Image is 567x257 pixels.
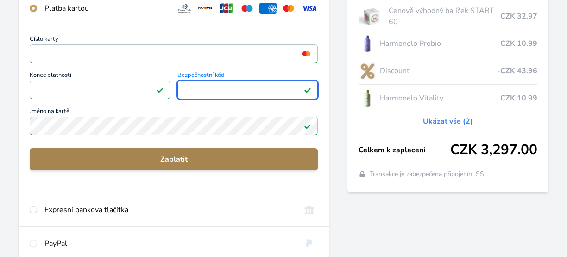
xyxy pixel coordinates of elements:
[450,142,537,158] span: CZK 3,297.00
[30,108,318,117] span: Jméno na kartě
[30,117,318,135] input: Jméno na kartěPlatné pole
[380,38,500,49] span: Harmonelo Probio
[44,3,169,14] div: Platba kartou
[259,3,277,14] img: amex.svg
[304,122,311,130] img: Platné pole
[389,5,500,27] span: Cenově výhodný balíček START 60
[34,83,166,96] iframe: Iframe pro datum vypršení platnosti
[500,38,537,49] span: CZK 10.99
[177,72,318,81] span: Bezpečnostní kód
[301,3,318,14] img: visa.svg
[156,86,164,94] img: Platné pole
[500,93,537,104] span: CZK 10.99
[34,47,314,60] iframe: Iframe pro číslo karty
[176,3,193,14] img: diners.svg
[280,3,297,14] img: mc.svg
[370,169,488,179] span: Transakce je zabezpečena připojením SSL
[500,11,537,22] span: CZK 32.97
[300,50,313,58] img: mc
[359,5,385,28] img: start.jpg
[359,87,376,110] img: CLEAN_VITALITY_se_stinem_x-lo.jpg
[30,36,318,44] span: Číslo karty
[44,204,293,215] div: Expresní banková tlačítka
[423,116,473,127] a: Ukázat vše (2)
[301,238,318,249] img: paypal.svg
[239,3,256,14] img: maestro.svg
[359,59,376,82] img: discount-lo.png
[197,3,214,14] img: discover.svg
[30,72,170,81] span: Konec platnosti
[497,65,537,76] span: -CZK 43.96
[380,65,497,76] span: Discount
[380,93,500,104] span: Harmonelo Vitality
[30,148,318,170] button: Zaplatit
[359,144,450,156] span: Celkem k zaplacení
[182,83,314,96] iframe: Iframe pro bezpečnostní kód
[301,204,318,215] img: onlineBanking_CZ.svg
[218,3,235,14] img: jcb.svg
[37,154,310,165] span: Zaplatit
[359,32,376,55] img: CLEAN_PROBIO_se_stinem_x-lo.jpg
[44,238,293,249] div: PayPal
[304,86,311,94] img: Platné pole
